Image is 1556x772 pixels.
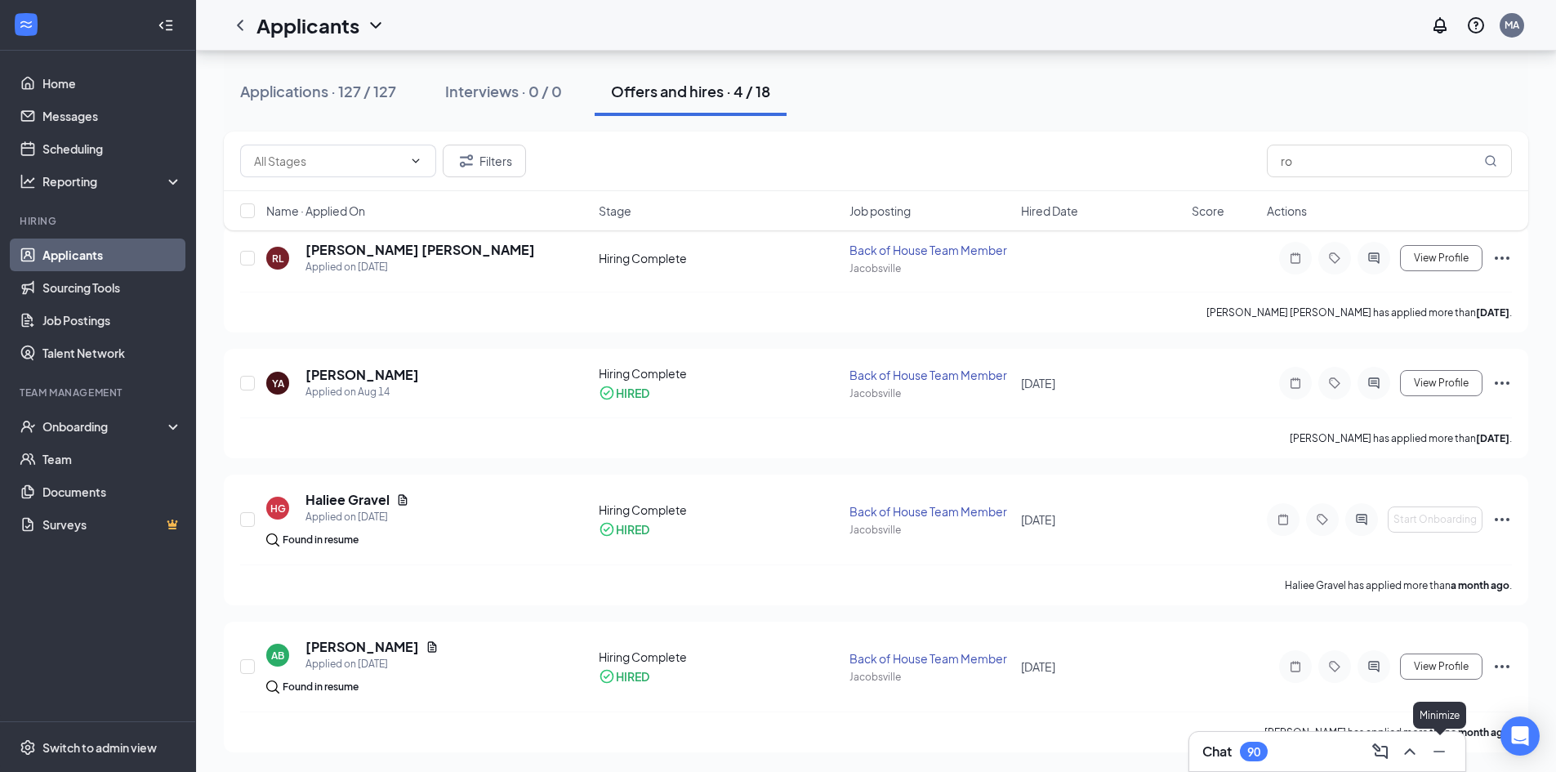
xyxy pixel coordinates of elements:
svg: Document [396,493,409,506]
div: AB [271,649,284,663]
svg: CheckmarkCircle [599,521,615,538]
div: HG [270,502,286,515]
div: Back of House Team Member [849,367,1010,383]
a: Sourcing Tools [42,271,182,304]
div: Interviews · 0 / 0 [445,81,562,101]
svg: ActiveChat [1364,252,1384,265]
div: Hiring Complete [599,365,840,382]
span: Start Onboarding [1393,514,1477,525]
button: ChevronUp [1397,739,1423,765]
button: View Profile [1400,370,1482,396]
div: Jacobsville [849,386,1010,400]
div: 90 [1247,745,1260,759]
div: Jacobsville [849,670,1010,684]
a: Job Postings [42,304,182,337]
div: HIRED [616,668,649,685]
div: Team Management [20,386,179,399]
svg: ChevronDown [409,154,422,167]
svg: ActiveChat [1352,513,1371,526]
div: Hiring Complete [599,649,840,665]
svg: ChevronLeft [230,16,250,35]
img: search.bf7aa3482b7795d4f01b.svg [266,533,279,547]
a: Home [42,67,182,100]
div: Jacobsville [849,261,1010,275]
svg: Minimize [1429,742,1449,761]
div: Applied on Aug 14 [305,384,419,400]
a: Messages [42,100,182,132]
svg: WorkstreamLogo [18,16,34,33]
svg: ChevronUp [1400,742,1420,761]
svg: Tag [1325,660,1344,673]
svg: Tag [1313,513,1332,526]
svg: ChevronDown [366,16,386,35]
a: Scheduling [42,132,182,165]
svg: MagnifyingGlass [1484,154,1497,167]
svg: Note [1286,252,1305,265]
h5: Haliee Gravel [305,491,390,509]
a: Applicants [42,239,182,271]
span: Score [1192,203,1224,219]
div: Applied on [DATE] [305,259,535,275]
svg: Note [1286,660,1305,673]
div: Back of House Team Member [849,650,1010,667]
button: Filter Filters [443,145,526,177]
div: Open Intercom Messenger [1500,716,1540,756]
div: Back of House Team Member [849,503,1010,520]
svg: Tag [1325,377,1344,390]
input: Search in offers and hires [1267,145,1512,177]
button: View Profile [1400,245,1482,271]
svg: CheckmarkCircle [599,385,615,401]
h5: [PERSON_NAME] [PERSON_NAME] [305,241,535,259]
h5: [PERSON_NAME] [305,638,419,656]
span: Stage [599,203,631,219]
h1: Applicants [256,11,359,39]
svg: Ellipses [1492,248,1512,268]
div: Applied on [DATE] [305,656,439,672]
span: Actions [1267,203,1307,219]
svg: Ellipses [1492,373,1512,393]
span: [DATE] [1021,376,1055,390]
svg: UserCheck [20,418,36,435]
p: [PERSON_NAME] has applied more than . [1264,725,1512,739]
b: [DATE] [1476,306,1509,319]
img: search.bf7aa3482b7795d4f01b.svg [266,681,279,694]
svg: Note [1286,377,1305,390]
h5: [PERSON_NAME] [305,366,419,384]
div: HIRED [616,521,649,538]
span: Hired Date [1021,203,1078,219]
button: View Profile [1400,654,1482,680]
svg: Note [1273,513,1293,526]
input: All Stages [254,152,403,170]
p: [PERSON_NAME] has applied more than . [1290,431,1512,445]
button: Start Onboarding [1388,506,1482,533]
span: [DATE] [1021,512,1055,527]
svg: Analysis [20,173,36,190]
b: a month ago [1451,579,1509,591]
svg: Ellipses [1492,510,1512,529]
div: Switch to admin view [42,739,157,756]
svg: Document [426,640,439,654]
h3: Chat [1202,743,1232,761]
svg: Filter [457,151,476,171]
svg: ComposeMessage [1371,742,1390,761]
b: a month ago [1451,726,1509,739]
div: Applications · 127 / 127 [240,81,396,101]
span: Job posting [849,203,911,219]
div: MA [1505,18,1519,32]
b: [DATE] [1476,432,1509,444]
div: Applied on [DATE] [305,509,409,525]
span: View Profile [1414,661,1469,672]
p: Haliee Gravel has applied more than . [1285,578,1512,592]
svg: Tag [1325,252,1344,265]
span: Name · Applied On [266,203,365,219]
div: Reporting [42,173,183,190]
div: Found in resume [283,532,359,548]
a: Documents [42,475,182,508]
a: SurveysCrown [42,508,182,541]
svg: ActiveChat [1364,377,1384,390]
div: Hiring Complete [599,502,840,518]
div: Hiring [20,214,179,228]
div: Back of House Team Member [849,242,1010,258]
button: Minimize [1426,739,1452,765]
